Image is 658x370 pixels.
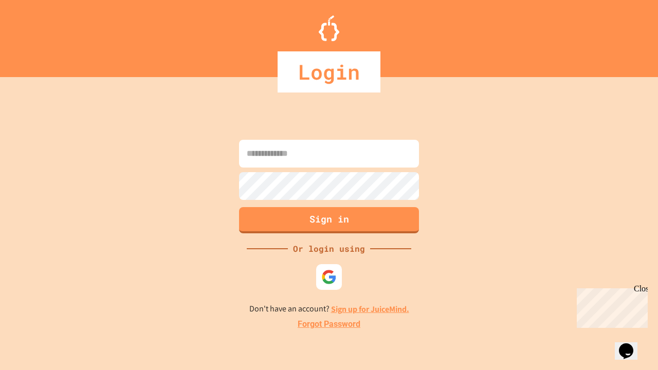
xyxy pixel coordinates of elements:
iframe: chat widget [615,329,648,360]
iframe: chat widget [573,284,648,328]
img: google-icon.svg [321,269,337,285]
div: Login [278,51,380,92]
button: Sign in [239,207,419,233]
div: Or login using [288,243,370,255]
div: Chat with us now!Close [4,4,71,65]
a: Sign up for JuiceMind. [331,304,409,314]
a: Forgot Password [298,318,360,330]
p: Don't have an account? [249,303,409,316]
img: Logo.svg [319,15,339,41]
